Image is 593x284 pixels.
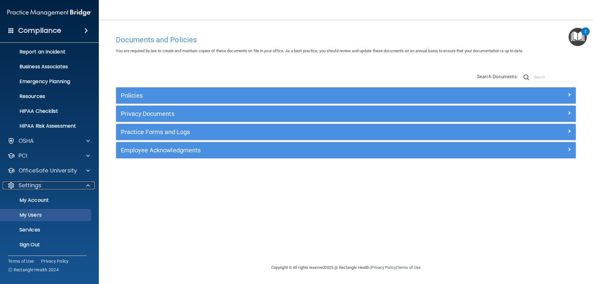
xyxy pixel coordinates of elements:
[116,36,576,44] h4: Documents and Policies
[8,267,59,273] span: Ⓒ Rectangle Health 2024
[7,6,91,19] img: PMB logo
[18,26,61,35] h4: Compliance
[121,110,456,117] h5: Privacy Documents
[7,137,90,145] a: OSHA
[569,28,587,46] button: Open Resource Center, 2 new notifications
[19,152,27,159] p: PCI
[121,91,571,100] a: Policies
[4,212,88,218] p: My Users
[19,182,41,189] p: Settings
[534,73,576,82] input: Search
[397,265,421,270] a: Terms of Use
[4,123,88,129] p: HIPAA Risk Assessment
[486,240,586,265] iframe: Drift Widget Chat Controller
[7,167,90,174] a: OfficeSafe University
[121,92,456,99] h5: Policies
[233,258,459,278] div: Copyright © All rights reserved 2025 @ Rectangle Health | |
[121,109,571,119] a: Privacy Documents
[7,182,90,189] a: Settings
[584,32,587,40] div: 2
[4,49,88,55] p: Report an Incident
[4,242,88,248] p: Sign Out
[121,147,456,154] h5: Employee Acknowledgments
[7,152,90,159] a: PCI
[8,258,34,264] a: Terms of Use
[371,265,396,270] a: Privacy Policy
[4,108,88,114] p: HIPAA Checklist
[121,129,456,135] h5: Practice Forms and Logs
[19,167,77,174] p: OfficeSafe University
[4,93,88,100] p: Resources
[4,197,88,203] p: My Account
[4,78,88,85] p: Emergency Planning
[19,137,34,145] p: OSHA
[477,74,518,79] span: Search Documents:
[4,227,88,233] p: Services
[4,64,88,70] p: Business Associates
[41,258,69,264] a: Privacy Policy
[116,49,523,53] span: You are required by law to create and maintain copies of these documents on file in your office. ...
[121,127,571,137] a: Practice Forms and Logs
[121,145,571,155] a: Employee Acknowledgments
[524,74,529,80] img: ic-search.3b580494.png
